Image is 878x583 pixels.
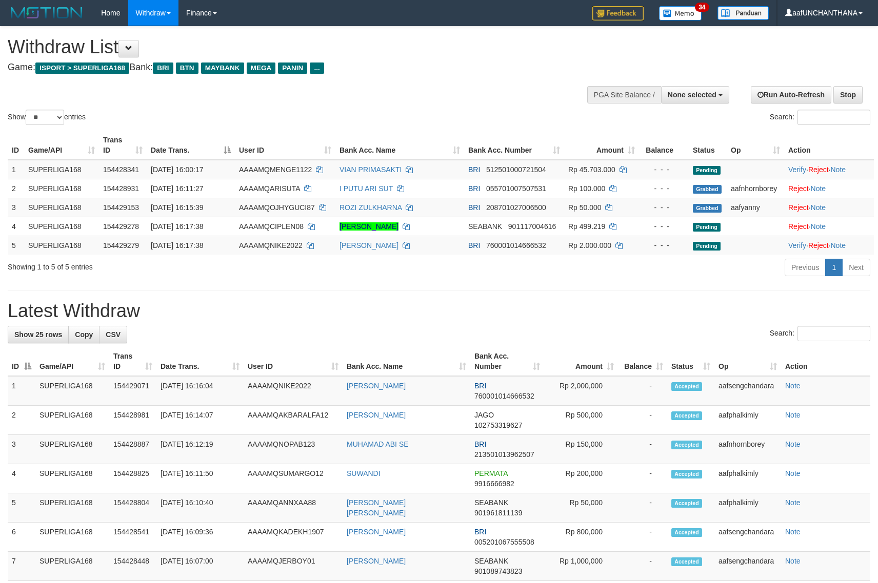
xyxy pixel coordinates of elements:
[785,259,826,276] a: Previous
[474,469,508,477] span: PERMATA
[109,493,156,523] td: 154428804
[347,528,406,536] a: [PERSON_NAME]
[109,406,156,435] td: 154428981
[247,63,276,74] span: MEGA
[156,552,244,581] td: [DATE] 16:07:00
[695,3,709,12] span: 34
[618,552,667,581] td: -
[568,203,602,212] span: Rp 50.000
[544,347,618,376] th: Amount: activate to sort column ascending
[618,493,667,523] td: -
[103,165,139,174] span: 154428341
[618,435,667,464] td: -
[8,493,35,523] td: 5
[239,184,300,193] span: AAAAMQARISUTA
[643,202,685,213] div: - - -
[347,382,406,390] a: [PERSON_NAME]
[474,440,486,448] span: BRI
[176,63,198,74] span: BTN
[671,557,702,566] span: Accepted
[278,63,307,74] span: PANIN
[785,382,801,390] a: Note
[156,493,244,523] td: [DATE] 16:10:40
[156,406,244,435] td: [DATE] 16:14:07
[671,411,702,420] span: Accepted
[151,203,203,212] span: [DATE] 16:15:39
[808,241,829,249] a: Reject
[8,131,24,160] th: ID
[156,523,244,552] td: [DATE] 16:09:36
[239,165,312,174] span: AAAAMQMENGE1122
[693,166,721,175] span: Pending
[667,347,714,376] th: Status: activate to sort column ascending
[781,347,870,376] th: Action
[8,258,358,272] div: Showing 1 to 5 of 5 entries
[109,376,156,406] td: 154429071
[784,160,874,179] td: · ·
[693,185,722,194] span: Grabbed
[109,347,156,376] th: Trans ID: activate to sort column ascending
[14,330,62,339] span: Show 25 rows
[784,217,874,236] td: ·
[151,184,203,193] span: [DATE] 16:11:27
[785,411,801,419] a: Note
[151,241,203,249] span: [DATE] 16:17:38
[151,165,203,174] span: [DATE] 16:00:17
[568,222,605,231] span: Rp 499.219
[587,86,661,103] div: PGA Site Balance /
[830,241,846,249] a: Note
[75,330,93,339] span: Copy
[568,165,615,174] span: Rp 45.703.000
[751,86,831,103] a: Run Auto-Refresh
[474,411,494,419] span: JAGO
[668,91,716,99] span: None selected
[103,203,139,212] span: 154429153
[35,406,109,435] td: SUPERLIGA168
[618,406,667,435] td: -
[727,179,784,198] td: aafnhornborey
[340,241,398,249] a: [PERSON_NAME]
[347,411,406,419] a: [PERSON_NAME]
[340,203,402,212] a: ROZI ZULKHARNA
[788,241,806,249] a: Verify
[35,347,109,376] th: Game/API: activate to sort column ascending
[714,406,781,435] td: aafphalkimly
[788,203,809,212] a: Reject
[239,241,303,249] span: AAAAMQNIKE2022
[486,165,546,174] span: Copy 512501000721504 to clipboard
[689,131,727,160] th: Status
[24,236,99,255] td: SUPERLIGA168
[8,198,24,217] td: 3
[244,523,343,552] td: AAAAMQKADEKH1907
[468,165,480,174] span: BRI
[797,326,870,341] input: Search:
[671,382,702,391] span: Accepted
[643,183,685,194] div: - - -
[109,523,156,552] td: 154428541
[474,567,522,575] span: Copy 901089743823 to clipboard
[671,528,702,537] span: Accepted
[8,236,24,255] td: 5
[8,37,575,57] h1: Withdraw List
[109,435,156,464] td: 154428887
[474,421,522,429] span: Copy 102753319627 to clipboard
[35,376,109,406] td: SUPERLIGA168
[156,376,244,406] td: [DATE] 16:16:04
[244,435,343,464] td: AAAAMQNOPAB123
[201,63,244,74] span: MAYBANK
[785,498,801,507] a: Note
[340,222,398,231] a: [PERSON_NAME]
[643,240,685,251] div: - - -
[8,523,35,552] td: 6
[770,110,870,125] label: Search:
[24,198,99,217] td: SUPERLIGA168
[544,376,618,406] td: Rp 2,000,000
[474,392,534,400] span: Copy 760001014666532 to clipboard
[808,165,829,174] a: Reject
[340,184,393,193] a: I PUTU ARI SUT
[151,222,203,231] span: [DATE] 16:17:38
[643,164,685,175] div: - - -
[788,222,809,231] a: Reject
[474,382,486,390] span: BRI
[568,184,605,193] span: Rp 100.000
